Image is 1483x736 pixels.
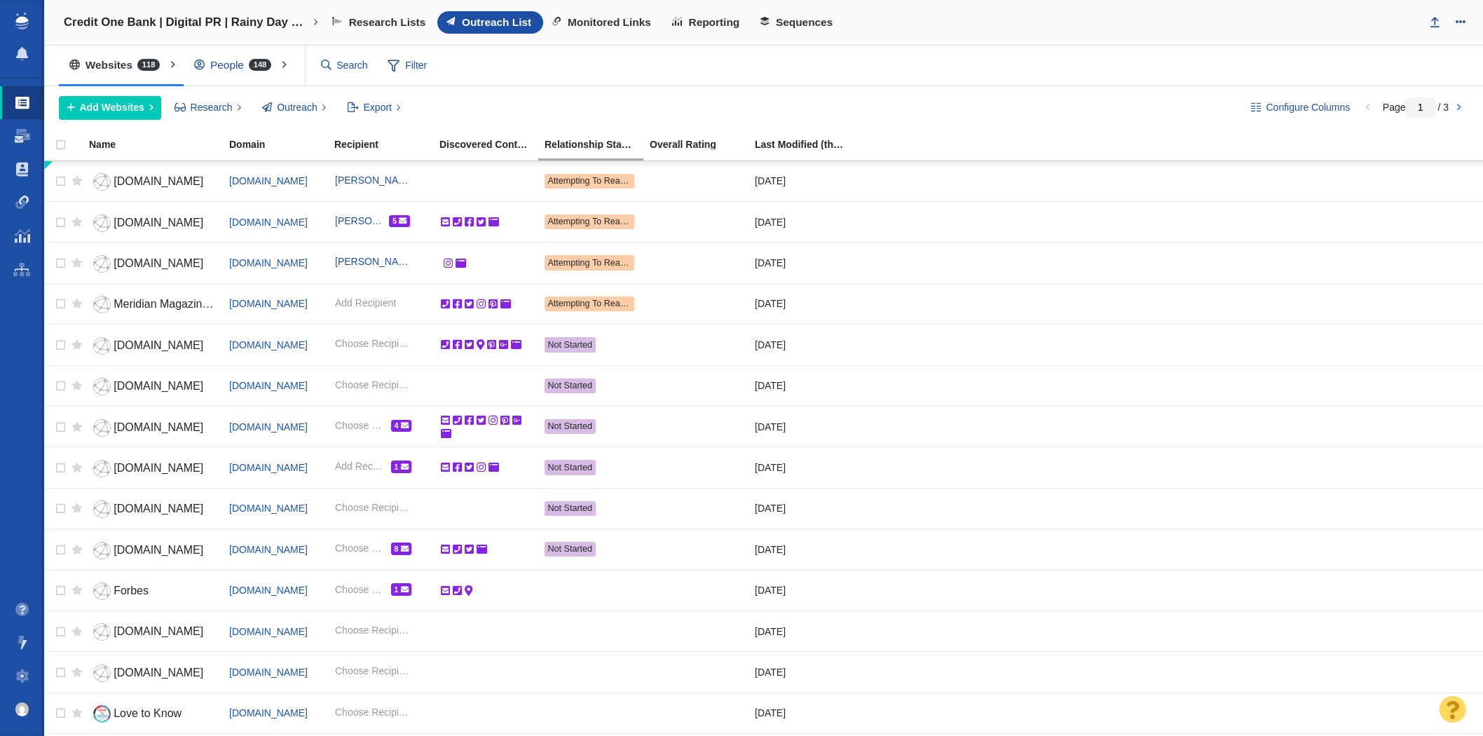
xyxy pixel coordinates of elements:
a: [DOMAIN_NAME] [229,339,308,350]
span: Not Started [547,503,592,513]
div: Relationship Stage [545,139,648,149]
span: Choose Recipient [335,623,409,638]
span: [DOMAIN_NAME] [229,667,308,678]
span: [DOMAIN_NAME] [114,175,203,187]
div: [DATE] [755,698,847,728]
span: Attempting To Reach (1 try) [547,299,655,308]
img: buzzstream_logo_iconsimple.png [15,13,28,29]
span: [DOMAIN_NAME] [114,380,203,392]
a: Forbes [89,579,217,604]
span: Outreach [277,100,317,115]
a: [DOMAIN_NAME] [229,585,308,596]
a: [DOMAIN_NAME] [229,626,308,637]
span: [DOMAIN_NAME] [229,462,308,473]
a: Reporting [663,11,751,34]
span: Filter [379,53,435,79]
a: [DOMAIN_NAME] [89,538,217,563]
td: Not Started [538,365,643,406]
span: Meridian Magazine US [114,298,227,310]
span: 148 [249,59,271,71]
span: [PERSON_NAME][EMAIL_ADDRESS][DOMAIN_NAME] [335,256,582,267]
button: Export [339,96,409,120]
td: Attempting To Reach (1 try) [538,201,643,242]
span: Choose Recipient [335,418,384,433]
div: [DATE] [755,493,847,524]
span: Research Lists [349,16,426,29]
td: Not Started [538,325,643,365]
span: [DOMAIN_NAME] [114,217,203,229]
a: [DOMAIN_NAME] [229,380,308,391]
a: Monitored Links [543,11,663,34]
button: Add Websites [59,96,161,120]
span: Configure Columns [1266,100,1350,115]
a: [DOMAIN_NAME] [229,217,308,228]
a: [DOMAIN_NAME] [89,661,217,686]
div: [DATE] [755,166,847,196]
a: Relationship Stage [545,139,648,151]
span: [DOMAIN_NAME] [114,421,203,433]
span: Not Started [547,463,592,472]
a: Meridian Magazine US [89,292,217,317]
a: [DOMAIN_NAME] [89,211,217,236]
a: [DOMAIN_NAME] [229,421,308,432]
a: [DOMAIN_NAME] [229,544,308,555]
a: Research Lists [323,11,437,34]
div: [DATE] [755,289,847,319]
span: Choose Recipient [335,664,409,679]
span: Monitored Links [568,16,651,29]
span: Choose Recipient [335,378,409,393]
a: [DOMAIN_NAME] [229,707,308,718]
span: Choose Recipient [335,582,384,597]
span: Outreach List [462,16,531,29]
a: Overall Rating [650,139,753,151]
a: add column [905,134,971,151]
div: Recipient [334,139,438,149]
td: Attempting To Reach (1 try) [538,161,643,202]
a: [DOMAIN_NAME] [229,257,308,268]
span: 4 [394,421,400,430]
span: Love to Know [114,707,182,719]
div: Domain [229,139,333,149]
td: Not Started [538,406,643,447]
a: Sequences [751,11,845,34]
div: [DATE] [755,616,847,646]
div: [DATE] [755,657,847,687]
div: Name [89,139,228,149]
div: [DATE] [755,452,847,482]
span: Add Websites [80,100,144,115]
span: 1 [394,463,400,471]
span: Not Started [547,544,592,554]
span: [DOMAIN_NAME] [114,667,203,679]
td: Not Started [538,529,643,570]
a: [DOMAIN_NAME] [89,416,217,440]
span: 8 [394,545,400,553]
td: Attempting To Reach (1 try) [538,243,643,283]
a: Love to Know [89,702,217,726]
span: [PERSON_NAME] <[EMAIL_ADDRESS][DOMAIN_NAME]> [335,175,596,186]
span: add column [920,138,964,146]
a: [DOMAIN_NAME] [89,252,217,276]
span: [DOMAIN_NAME] [114,257,203,269]
span: Attempting To Reach (1 try) [547,176,655,186]
span: Add Recipient [335,459,384,474]
td: Not Started [538,488,643,529]
div: [DATE] [755,534,847,564]
span: Sequences [776,16,833,29]
div: [DATE] [755,329,847,360]
img: fa65c8adcb716b7a88aaf106597574df [15,702,29,716]
a: [DOMAIN_NAME] [229,175,308,186]
span: [DOMAIN_NAME] [114,625,203,637]
a: [DOMAIN_NAME] [89,497,217,522]
span: [DOMAIN_NAME] [114,462,203,474]
a: [DOMAIN_NAME] [89,334,217,358]
button: Research [166,96,250,120]
span: [DOMAIN_NAME] [114,503,203,514]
